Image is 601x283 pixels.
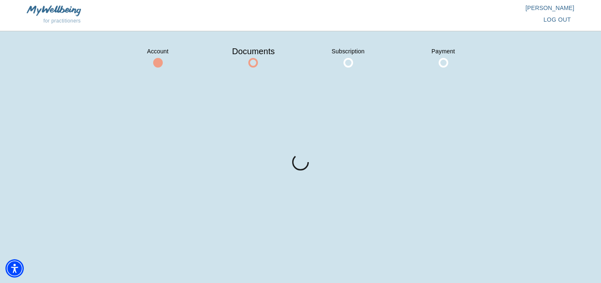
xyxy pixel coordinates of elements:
span: log out [543,15,571,25]
button: log out [540,12,574,28]
span: for practitioners [43,18,81,24]
span: Payment [422,45,464,58]
img: MyWellbeing [27,5,81,16]
div: Accessibility Menu [5,259,24,278]
p: [PERSON_NAME] [300,4,574,12]
span: Account [137,45,179,58]
span: Documents [232,45,274,58]
span: Subscription [327,45,369,58]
